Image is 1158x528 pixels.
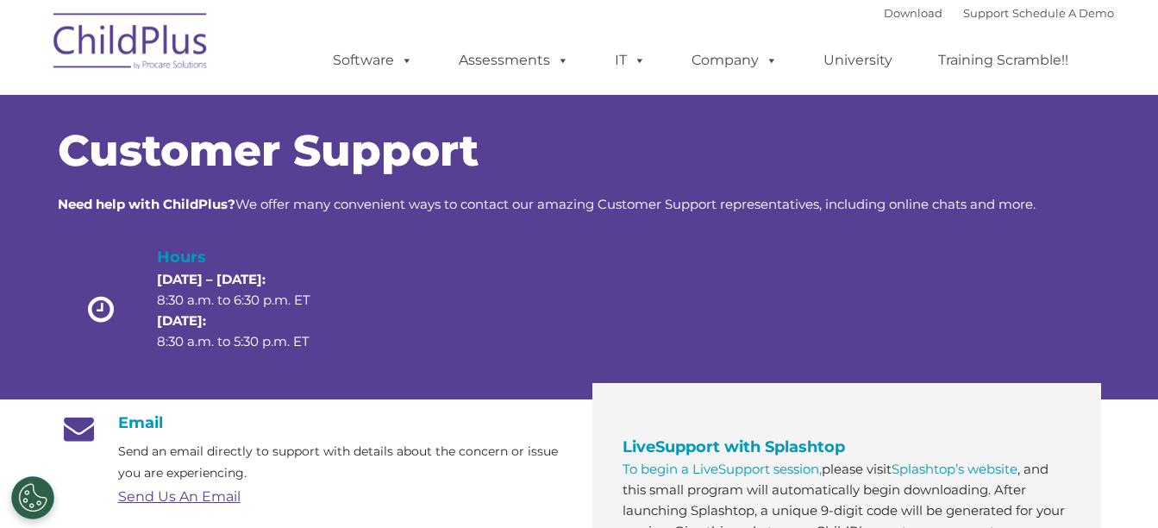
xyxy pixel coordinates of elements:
span: We offer many convenient ways to contact our amazing Customer Support representatives, including ... [58,196,1036,212]
a: Download [884,6,942,20]
h4: Hours [157,245,340,269]
h4: Email [58,413,566,432]
img: ChildPlus by Procare Solutions [45,1,217,87]
button: Cookies Settings [11,476,54,519]
a: Company [674,43,795,78]
a: IT [598,43,663,78]
strong: [DATE] – [DATE]: [157,271,266,287]
p: Send an email directly to support with details about the concern or issue you are experiencing. [118,441,566,484]
span: Customer Support [58,124,479,177]
a: Send Us An Email [118,488,241,505]
span: LiveSupport with Splashtop [623,437,845,456]
strong: Need help with ChildPlus? [58,196,235,212]
a: Training Scramble!! [921,43,1086,78]
a: Splashtop’s website [892,461,1017,477]
a: Software [316,43,430,78]
a: Schedule A Demo [1012,6,1114,20]
a: University [806,43,910,78]
font: | [884,6,1114,20]
a: Assessments [441,43,586,78]
a: To begin a LiveSupport session, [623,461,822,477]
strong: [DATE]: [157,312,206,329]
a: Support [963,6,1009,20]
p: 8:30 a.m. to 6:30 p.m. ET 8:30 a.m. to 5:30 p.m. ET [157,269,340,352]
